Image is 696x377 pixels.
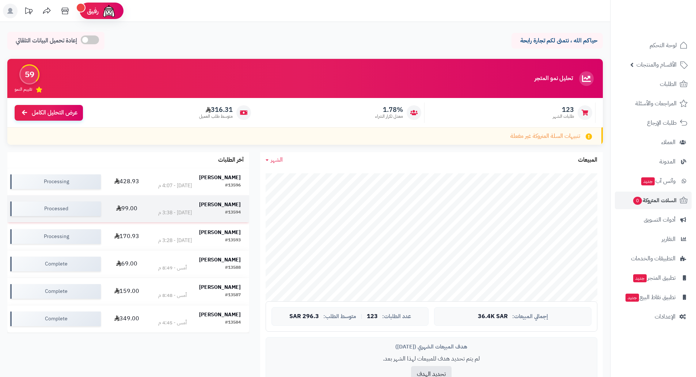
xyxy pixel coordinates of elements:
td: 159.00 [104,278,150,305]
span: طلبات الإرجاع [647,118,677,128]
a: الطلبات [615,75,692,93]
span: تنبيهات السلة المتروكة غير مفعلة [510,132,580,140]
span: طلبات الشهر [553,113,574,120]
span: التقارير [662,234,676,244]
a: السلات المتروكة0 [615,192,692,209]
h3: تحليل نمو المتجر [535,75,573,82]
span: جديد [633,274,647,282]
span: الشهر [271,155,283,164]
span: لوحة التحكم [650,40,677,50]
div: أمس - 8:49 م [158,264,187,272]
span: تطبيق نقاط البيع [625,292,676,302]
div: Complete [10,257,101,271]
h3: آخر الطلبات [218,157,244,163]
strong: [PERSON_NAME] [199,311,241,318]
span: متوسط الطلب: [323,313,356,320]
div: أمس - 8:48 م [158,292,187,299]
span: 123 [553,106,574,114]
td: 428.93 [104,168,150,195]
span: الأقسام والمنتجات [636,60,677,70]
a: المدونة [615,153,692,170]
a: تحديثات المنصة [19,4,38,20]
div: [DATE] - 3:28 م [158,237,192,244]
span: الإعدادات [655,312,676,322]
td: 69.00 [104,250,150,278]
a: لوحة التحكم [615,37,692,54]
span: تطبيق المتجر [632,273,676,283]
span: جديد [625,294,639,302]
td: 170.93 [104,223,150,250]
strong: [PERSON_NAME] [199,283,241,291]
span: السلات المتروكة [632,195,677,206]
a: أدوات التسويق [615,211,692,229]
h3: المبيعات [578,157,597,163]
div: Processing [10,174,101,189]
a: تطبيق المتجرجديد [615,269,692,287]
div: #13596 [225,182,241,189]
a: وآتس آبجديد [615,172,692,190]
span: تقييم النمو [15,86,32,93]
div: #13593 [225,237,241,244]
a: الإعدادات [615,308,692,325]
div: #13584 [225,319,241,327]
span: وآتس آب [640,176,676,186]
span: متوسط طلب العميل [199,113,233,120]
span: إجمالي المبيعات: [512,313,548,320]
div: Complete [10,312,101,326]
span: عرض التحليل الكامل [32,109,77,117]
span: 36.4K SAR [478,313,508,320]
span: التطبيقات والخدمات [631,253,676,264]
span: المراجعات والأسئلة [635,98,677,109]
span: أدوات التسويق [644,215,676,225]
p: لم يتم تحديد هدف للمبيعات لهذا الشهر بعد. [271,355,592,363]
div: #13588 [225,264,241,272]
strong: [PERSON_NAME] [199,201,241,208]
span: جديد [641,177,655,185]
span: عدد الطلبات: [382,313,411,320]
span: معدل تكرار الشراء [375,113,403,120]
div: Processing [10,229,101,244]
div: Processed [10,201,101,216]
div: Complete [10,284,101,299]
span: العملاء [661,137,676,147]
span: رفيق [87,7,99,15]
div: #13587 [225,292,241,299]
strong: [PERSON_NAME] [199,256,241,264]
span: الطلبات [660,79,677,89]
a: عرض التحليل الكامل [15,105,83,121]
span: 316.31 [199,106,233,114]
a: تطبيق نقاط البيعجديد [615,289,692,306]
span: المدونة [659,157,676,167]
a: التقارير [615,230,692,248]
div: أمس - 4:45 م [158,319,187,327]
div: هدف المبيعات الشهري ([DATE]) [271,343,592,351]
a: طلبات الإرجاع [615,114,692,132]
div: [DATE] - 3:38 م [158,209,192,216]
span: إعادة تحميل البيانات التلقائي [16,37,77,45]
td: 99.00 [104,195,150,222]
strong: [PERSON_NAME] [199,229,241,236]
span: 0 [633,197,642,205]
a: الشهر [266,156,283,164]
a: العملاء [615,133,692,151]
span: 1.78% [375,106,403,114]
strong: [PERSON_NAME] [199,174,241,181]
span: 123 [367,313,378,320]
span: | [361,314,362,319]
div: #13594 [225,209,241,216]
p: حياكم الله ، نتمنى لكم تجارة رابحة [517,37,597,45]
img: ai-face.png [102,4,116,18]
td: 349.00 [104,305,150,332]
a: التطبيقات والخدمات [615,250,692,267]
span: 296.3 SAR [289,313,319,320]
a: المراجعات والأسئلة [615,95,692,112]
div: [DATE] - 4:07 م [158,182,192,189]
